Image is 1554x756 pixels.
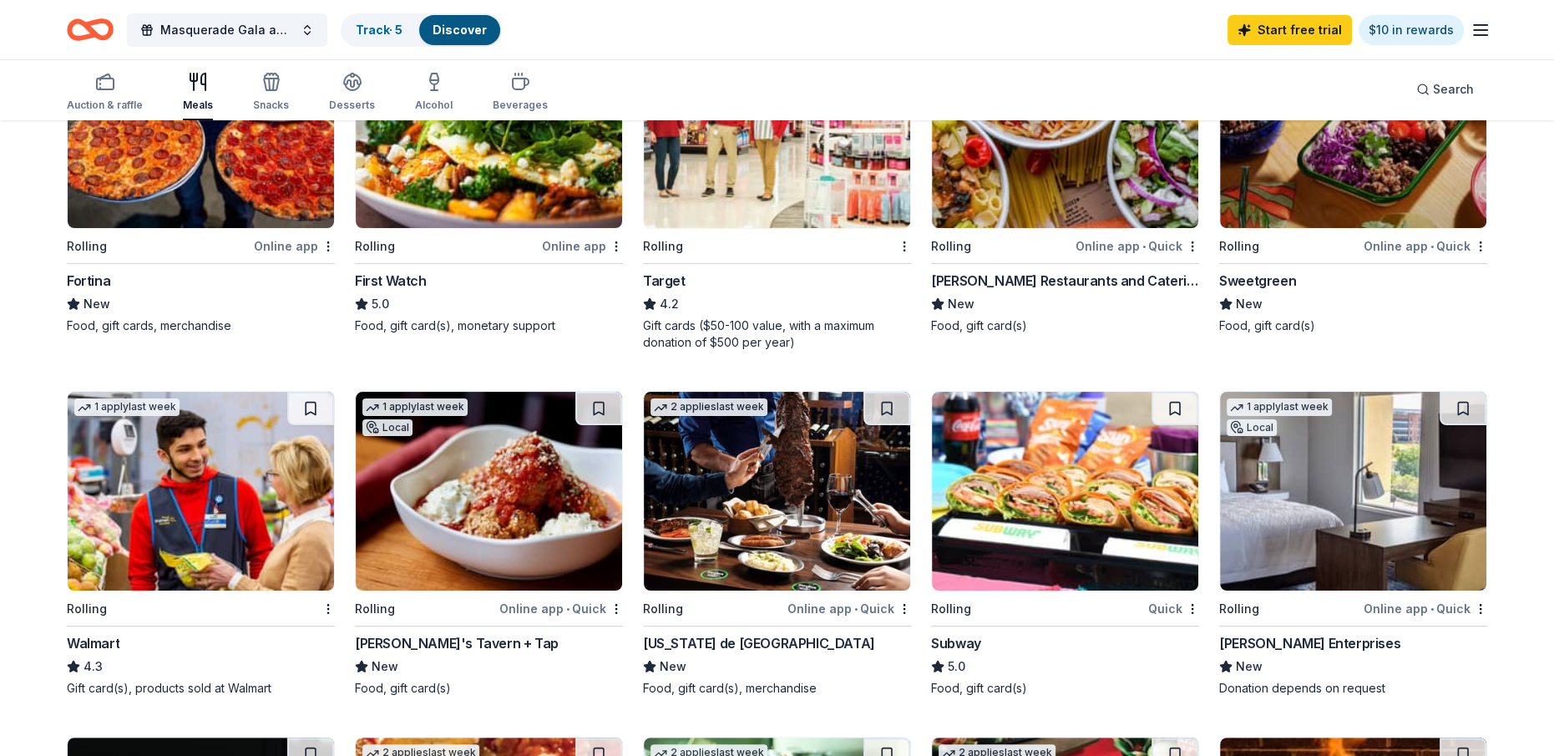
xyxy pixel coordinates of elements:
[127,13,327,47] button: Masquerade Gala an evening of mystery and impact
[160,20,294,40] span: Masquerade Gala an evening of mystery and impact
[372,294,389,314] span: 5.0
[183,65,213,120] button: Meals
[932,392,1198,591] img: Image for Subway
[372,657,398,677] span: New
[1228,15,1352,45] a: Start free trial
[67,65,143,120] button: Auction & raffle
[931,391,1199,697] a: Image for SubwayRollingQuickSubway5.0Food, gift card(s)
[1236,294,1263,314] span: New
[433,23,487,37] a: Discover
[329,65,375,120] button: Desserts
[1227,398,1332,416] div: 1 apply last week
[643,680,911,697] div: Food, gift card(s), merchandise
[566,602,569,616] span: •
[931,271,1199,291] div: [PERSON_NAME] Restaurants and Catering
[931,633,981,653] div: Subway
[493,99,548,112] div: Beverages
[362,398,468,416] div: 1 apply last week
[948,657,965,677] span: 5.0
[1433,79,1474,99] span: Search
[329,99,375,112] div: Desserts
[1219,271,1296,291] div: Sweetgreen
[355,391,623,697] a: Image for Tommy's Tavern + Tap1 applylast weekLocalRollingOnline app•Quick[PERSON_NAME]'s Tavern ...
[1359,15,1464,45] a: $10 in rewards
[253,99,289,112] div: Snacks
[1403,73,1487,106] button: Search
[1142,240,1146,253] span: •
[1430,602,1434,616] span: •
[660,294,679,314] span: 4.2
[67,317,335,334] div: Food, gift cards, merchandise
[787,598,911,619] div: Online app Quick
[643,317,911,351] div: Gift cards ($50-100 value, with a maximum donation of $500 per year)
[1364,236,1487,256] div: Online app Quick
[1219,633,1400,653] div: [PERSON_NAME] Enterprises
[644,392,910,591] img: Image for Texas de Brazil
[854,602,858,616] span: •
[254,236,335,256] div: Online app
[84,294,110,314] span: New
[67,633,119,653] div: Walmart
[67,236,107,256] div: Rolling
[415,99,453,112] div: Alcohol
[415,65,453,120] button: Alcohol
[1220,392,1486,591] img: Image for Scott Enterprises
[1227,419,1277,436] div: Local
[253,65,289,120] button: Snacks
[67,599,107,619] div: Rolling
[643,236,683,256] div: Rolling
[931,28,1199,334] a: Image for Marrello Restaurants and CateringLocalRollingOnline app•Quick[PERSON_NAME] Restaurants ...
[931,236,971,256] div: Rolling
[643,271,686,291] div: Target
[1219,28,1487,334] a: Image for Sweetgreen5 applieslast weekRollingOnline app•QuickSweetgreenNewFood, gift card(s)
[1219,236,1259,256] div: Rolling
[355,680,623,697] div: Food, gift card(s)
[67,680,335,697] div: Gift card(s), products sold at Walmart
[1219,391,1487,697] a: Image for Scott Enterprises1 applylast weekLocalRollingOnline app•Quick[PERSON_NAME] EnterprisesN...
[355,599,395,619] div: Rolling
[355,28,623,334] a: Image for First Watch1 applylast weekRollingOnline appFirst Watch5.0Food, gift card(s), monetary ...
[355,271,427,291] div: First Watch
[67,10,114,49] a: Home
[341,13,502,47] button: Track· 5Discover
[1236,657,1263,677] span: New
[650,398,767,416] div: 2 applies last week
[67,99,143,112] div: Auction & raffle
[644,29,910,228] img: Image for Target
[68,29,334,228] img: Image for Fortina
[542,236,623,256] div: Online app
[660,657,686,677] span: New
[932,29,1198,228] img: Image for Marrello Restaurants and Catering
[355,317,623,334] div: Food, gift card(s), monetary support
[493,65,548,120] button: Beverages
[67,391,335,697] a: Image for Walmart1 applylast weekRollingWalmart4.3Gift card(s), products sold at Walmart
[67,28,335,334] a: Image for FortinaLocalRollingOnline appFortinaNewFood, gift cards, merchandise
[643,28,911,351] a: Image for Target2 applieslast weekRollingTarget4.2Gift cards ($50-100 value, with a maximum donat...
[74,398,180,416] div: 1 apply last week
[68,392,334,591] img: Image for Walmart
[931,317,1199,334] div: Food, gift card(s)
[183,99,213,112] div: Meals
[931,599,971,619] div: Rolling
[1076,236,1199,256] div: Online app Quick
[1364,598,1487,619] div: Online app Quick
[1219,599,1259,619] div: Rolling
[84,657,103,677] span: 4.3
[643,633,875,653] div: [US_STATE] de [GEOGRAPHIC_DATA]
[1148,598,1199,619] div: Quick
[356,392,622,591] img: Image for Tommy's Tavern + Tap
[67,271,110,291] div: Fortina
[1219,680,1487,697] div: Donation depends on request
[355,236,395,256] div: Rolling
[362,419,413,436] div: Local
[643,599,683,619] div: Rolling
[1220,29,1486,228] img: Image for Sweetgreen
[356,23,402,37] a: Track· 5
[948,294,974,314] span: New
[499,598,623,619] div: Online app Quick
[356,29,622,228] img: Image for First Watch
[355,633,559,653] div: [PERSON_NAME]'s Tavern + Tap
[931,680,1199,697] div: Food, gift card(s)
[643,391,911,697] a: Image for Texas de Brazil2 applieslast weekRollingOnline app•Quick[US_STATE] de [GEOGRAPHIC_DATA]...
[1219,317,1487,334] div: Food, gift card(s)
